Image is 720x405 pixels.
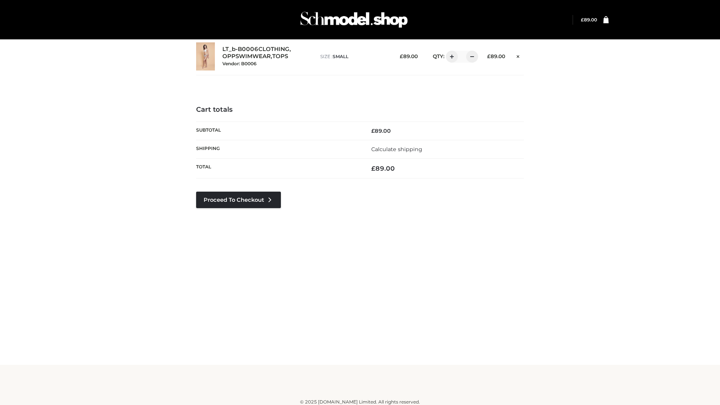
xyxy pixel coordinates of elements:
[371,165,375,172] span: £
[371,127,391,134] bdi: 89.00
[333,54,348,59] span: SMALL
[222,61,256,66] small: Vendor: B0006
[196,106,524,114] h4: Cart totals
[196,121,360,140] th: Subtotal
[272,53,288,60] a: TOPS
[258,46,289,53] a: CLOTHING
[425,51,475,63] div: QTY:
[371,127,375,134] span: £
[222,46,313,67] div: , ,
[400,53,403,59] span: £
[581,17,597,22] a: £89.00
[196,42,215,70] img: LT_b-B0006 - SMALL
[487,53,490,59] span: £
[487,53,505,59] bdi: 89.00
[320,53,388,60] p: size :
[196,159,360,178] th: Total
[371,146,422,153] a: Calculate shipping
[581,17,597,22] bdi: 89.00
[371,165,395,172] bdi: 89.00
[196,140,360,158] th: Shipping
[298,5,410,34] img: Schmodel Admin 964
[513,51,524,60] a: Remove this item
[400,53,418,59] bdi: 89.00
[222,53,271,60] a: OPPSWIMWEAR
[222,46,258,53] a: LT_b-B0006
[196,192,281,208] a: Proceed to Checkout
[581,17,584,22] span: £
